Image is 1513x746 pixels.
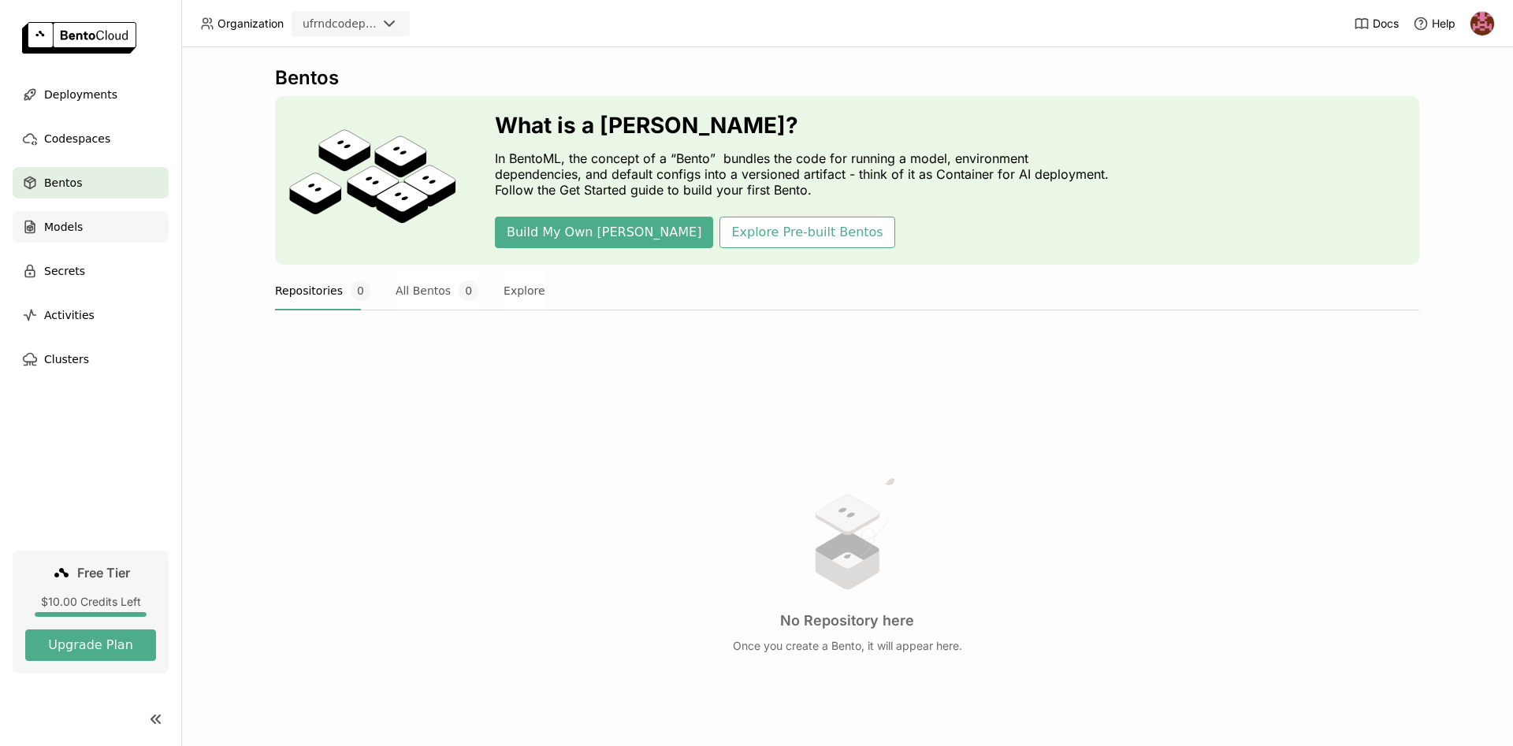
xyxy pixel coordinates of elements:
a: Secrets [13,255,169,287]
span: Docs [1373,17,1399,31]
a: Deployments [13,79,169,110]
div: ufrndcodeployment [303,16,377,32]
div: Help [1413,16,1455,32]
a: Activities [13,299,169,331]
span: Deployments [44,85,117,104]
img: Hélio Júnior [1470,12,1494,35]
span: 0 [351,280,370,301]
span: Activities [44,306,95,325]
button: Repositories [275,271,370,310]
div: $10.00 Credits Left [25,595,156,609]
span: 0 [459,280,478,301]
a: Models [13,211,169,243]
p: In BentoML, the concept of a “Bento” bundles the code for running a model, environment dependenci... [495,150,1117,198]
button: Build My Own [PERSON_NAME] [495,217,713,248]
span: Help [1432,17,1455,31]
h3: What is a [PERSON_NAME]? [495,113,1117,138]
h3: No Repository here [780,612,914,629]
button: Explore Pre-built Bentos [719,217,894,248]
button: All Bentos [396,271,478,310]
span: Models [44,217,83,236]
span: Clusters [44,350,89,369]
a: Bentos [13,167,169,199]
img: no results [788,474,906,593]
span: Secrets [44,262,85,280]
p: Once you create a Bento, it will appear here. [733,639,962,653]
a: Clusters [13,343,169,375]
span: Organization [217,17,284,31]
div: Bentos [275,66,1419,90]
button: Explore [504,271,545,310]
img: cover onboarding [288,128,457,232]
img: logo [22,22,136,54]
span: Codespaces [44,129,110,148]
input: Selected ufrndcodeployment. [378,17,380,32]
span: Bentos [44,173,82,192]
a: Codespaces [13,123,169,154]
a: Docs [1354,16,1399,32]
a: Free Tier$10.00 Credits LeftUpgrade Plan [13,551,169,674]
span: Free Tier [77,565,130,581]
button: Upgrade Plan [25,629,156,661]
